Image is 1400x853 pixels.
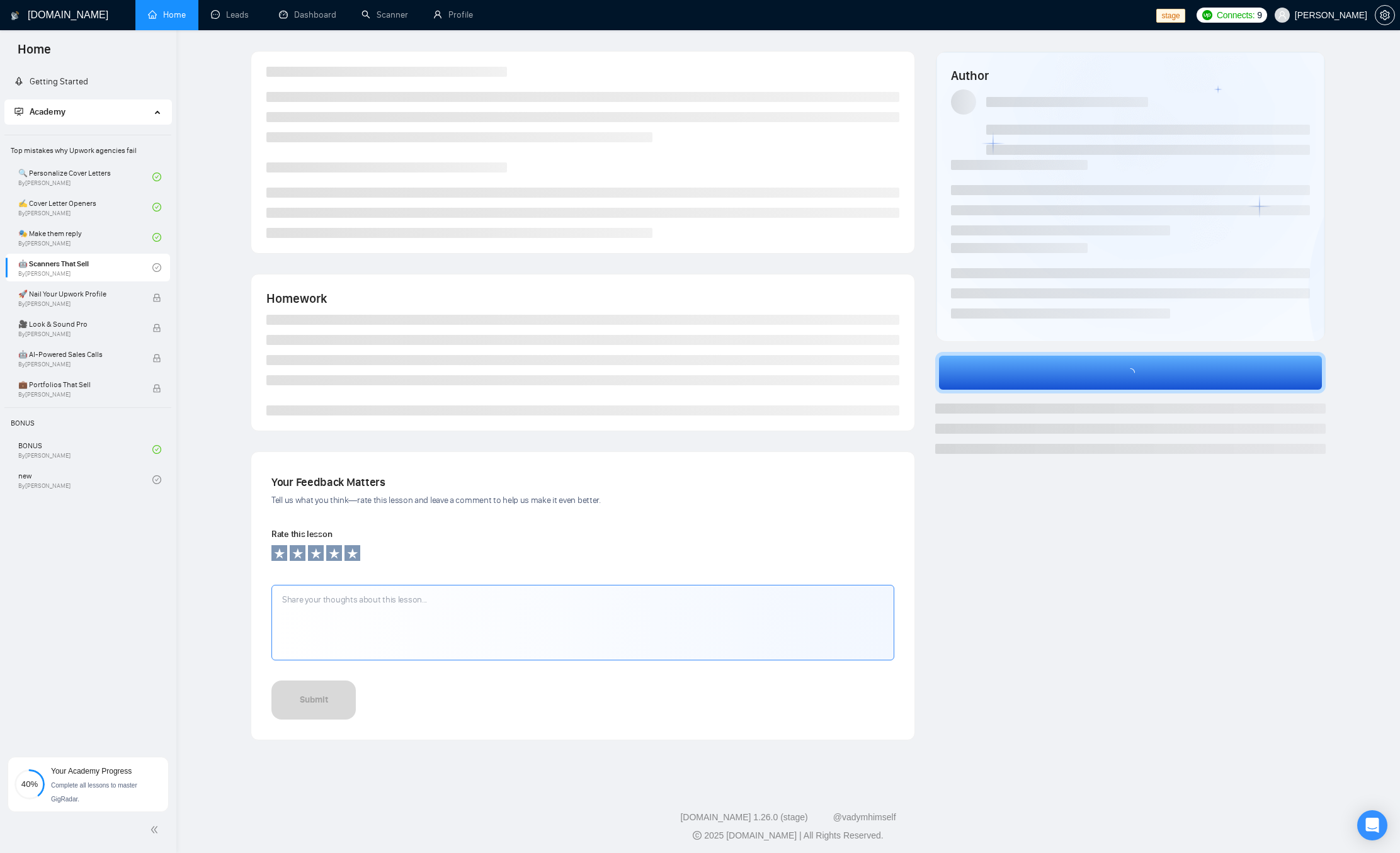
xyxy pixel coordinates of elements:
span: Tell us what you think—rate this lesson and leave a comment to help us make it even better. [271,495,601,506]
a: 🤖 Scanners That SellBy[PERSON_NAME] [18,254,152,281]
h4: Homework [266,290,899,307]
span: double-left [150,823,162,836]
span: 🤖 AI-Powered Sales Calls [18,348,139,361]
span: check-circle [152,475,161,484]
span: check-circle [152,263,161,272]
span: By [PERSON_NAME] [18,361,139,368]
span: lock [152,293,161,302]
a: newBy[PERSON_NAME] [18,466,152,494]
span: Academy [30,106,65,117]
span: user [1278,11,1287,20]
span: check-circle [152,233,161,242]
span: 40% [14,780,45,788]
span: loading [1120,368,1141,377]
span: 🎥 Look & Sound Pro [18,318,139,330]
span: Connects: [1217,8,1255,22]
li: Getting Started [4,69,171,94]
a: homeHome [148,9,186,20]
div: Submit [300,693,328,707]
img: upwork-logo.png [1202,10,1212,20]
a: [DOMAIN_NAME] 1.26.0 (stage) [680,812,807,822]
span: Rate this lesson [271,529,332,539]
span: check-circle [152,172,161,181]
span: lock [152,354,161,363]
a: BONUSBy[PERSON_NAME] [18,436,152,463]
a: 🔍 Personalize Cover LettersBy[PERSON_NAME] [18,163,152,191]
a: @vadymhimself [833,812,896,822]
span: Your Academy Progress [51,767,132,776]
div: 2025 [DOMAIN_NAME] | All Rights Reserved. [186,829,1390,842]
img: logo [11,6,20,26]
span: check-circle [152,203,161,212]
span: Home [8,40,61,67]
a: searchScanner [361,9,408,20]
span: copyright [693,831,702,840]
span: 💼 Portfolios That Sell [18,378,139,391]
span: lock [152,324,161,332]
span: check-circle [152,445,161,454]
a: setting [1375,10,1395,20]
button: Submit [271,681,356,720]
a: 🎭 Make them replyBy[PERSON_NAME] [18,223,152,251]
span: By [PERSON_NAME] [18,300,139,308]
a: rocketGetting Started [14,76,88,87]
span: Academy [14,106,65,117]
button: loading [935,352,1326,393]
a: userProfile [433,9,473,20]
a: dashboardDashboard [279,9,336,20]
span: Complete all lessons to master GigRadar. [51,782,137,803]
span: stage [1156,9,1185,23]
span: 9 [1257,8,1262,22]
span: Your Feedback Matters [271,475,385,489]
span: By [PERSON_NAME] [18,391,139,398]
a: ✍️ Cover Letter OpenersBy[PERSON_NAME] [18,193,152,221]
button: setting [1375,5,1395,25]
span: setting [1375,10,1394,20]
h4: Author [951,67,1310,84]
span: fund-projection-screen [14,107,23,116]
div: Open Intercom Messenger [1357,810,1387,840]
a: messageLeads [211,9,254,20]
span: BONUS [6,410,170,436]
li: Academy Homepage [4,130,171,494]
span: lock [152,384,161,393]
span: By [PERSON_NAME] [18,330,139,338]
span: 🚀 Nail Your Upwork Profile [18,288,139,300]
span: Top mistakes why Upwork agencies fail [6,138,170,163]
